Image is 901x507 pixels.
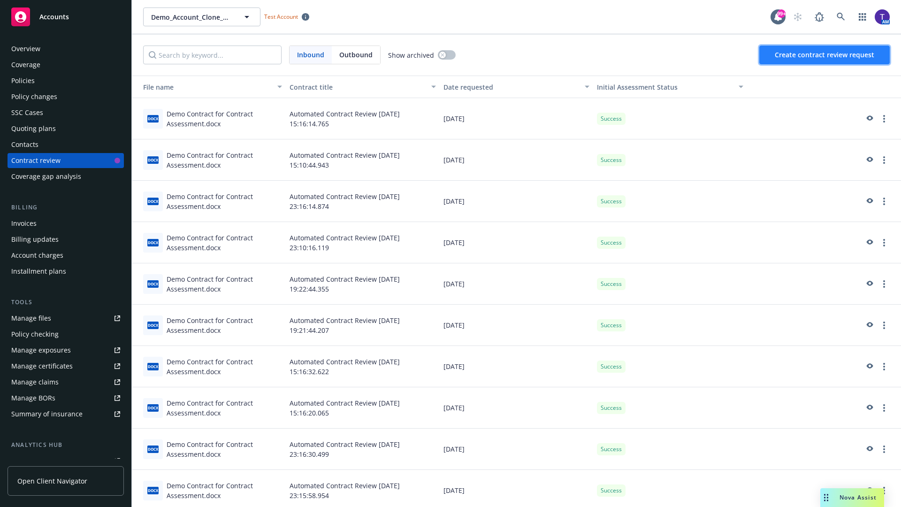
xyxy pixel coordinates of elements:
span: docx [147,280,159,287]
div: Manage exposures [11,343,71,358]
div: Manage claims [11,375,59,390]
div: Automated Contract Review [DATE] 23:16:30.499 [286,429,440,470]
a: preview [863,196,875,207]
span: Create contract review request [775,50,874,59]
div: Manage certificates [11,359,73,374]
div: Toggle SortBy [136,82,272,92]
div: Contract title [290,82,426,92]
div: Policy changes [11,89,57,104]
a: more [878,113,890,124]
a: more [878,402,890,414]
div: Coverage [11,57,40,72]
div: [DATE] [440,429,594,470]
a: Account charges [8,248,124,263]
div: Automated Contract Review [DATE] 15:10:44.943 [286,139,440,181]
div: Analytics hub [8,440,124,450]
span: Demo_Account_Clone_QA_CR_Tests_Demo [151,12,232,22]
span: docx [147,322,159,329]
span: Outbound [339,50,373,60]
div: Drag to move [820,488,832,507]
span: docx [147,404,159,411]
div: Quoting plans [11,121,56,136]
span: Success [601,280,622,288]
div: 99+ [777,9,786,18]
div: Demo Contract for Contract Assessment.docx [167,274,282,294]
div: Invoices [11,216,37,231]
div: Toggle SortBy [597,82,733,92]
a: Quoting plans [8,121,124,136]
a: Installment plans [8,264,124,279]
div: Contacts [11,137,38,152]
button: Nova Assist [820,488,884,507]
span: docx [147,363,159,370]
a: preview [863,361,875,372]
div: Policy checking [11,327,59,342]
span: docx [147,487,159,494]
span: Success [601,486,622,495]
a: Policies [8,73,124,88]
div: [DATE] [440,181,594,222]
div: Overview [11,41,40,56]
span: Success [601,238,622,247]
div: [DATE] [440,263,594,305]
span: docx [147,115,159,122]
a: Search [832,8,850,26]
a: Contract review [8,153,124,168]
span: Success [601,362,622,371]
div: Demo Contract for Contract Assessment.docx [167,315,282,335]
div: Demo Contract for Contract Assessment.docx [167,233,282,253]
div: Demo Contract for Contract Assessment.docx [167,357,282,376]
div: Account charges [11,248,63,263]
span: Success [601,445,622,453]
span: Success [601,197,622,206]
a: more [878,154,890,166]
div: Coverage gap analysis [11,169,81,184]
button: Contract title [286,76,440,98]
img: photo [875,9,890,24]
span: docx [147,446,159,453]
a: Overview [8,41,124,56]
a: Invoices [8,216,124,231]
div: Installment plans [11,264,66,279]
a: preview [863,444,875,455]
a: Coverage gap analysis [8,169,124,184]
div: Demo Contract for Contract Assessment.docx [167,398,282,418]
input: Search by keyword... [143,46,282,64]
span: Success [601,321,622,330]
div: Automated Contract Review [DATE] 15:16:20.065 [286,387,440,429]
span: Initial Assessment Status [597,83,678,92]
div: Demo Contract for Contract Assessment.docx [167,192,282,211]
a: more [878,320,890,331]
button: Date requested [440,76,594,98]
div: Demo Contract for Contract Assessment.docx [167,439,282,459]
div: Loss summary generator [11,453,89,469]
a: Coverage [8,57,124,72]
div: Automated Contract Review [DATE] 15:16:14.765 [286,98,440,139]
a: Policy changes [8,89,124,104]
a: more [878,361,890,372]
a: Policy checking [8,327,124,342]
div: Manage files [11,311,51,326]
div: Automated Contract Review [DATE] 19:21:44.207 [286,305,440,346]
span: docx [147,239,159,246]
span: Show archived [388,50,434,60]
span: Nova Assist [840,493,877,501]
a: Switch app [853,8,872,26]
a: Contacts [8,137,124,152]
a: more [878,196,890,207]
a: Start snowing [788,8,807,26]
span: Inbound [297,50,324,60]
span: docx [147,198,159,205]
div: Automated Contract Review [DATE] 23:10:16.119 [286,222,440,263]
div: SSC Cases [11,105,43,120]
div: [DATE] [440,139,594,181]
a: preview [863,402,875,414]
span: Test Account [260,12,313,22]
span: Open Client Navigator [17,476,87,486]
a: Summary of insurance [8,407,124,422]
div: Contract review [11,153,61,168]
a: preview [863,320,875,331]
div: Policies [11,73,35,88]
a: Manage files [8,311,124,326]
div: Summary of insurance [11,407,83,422]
